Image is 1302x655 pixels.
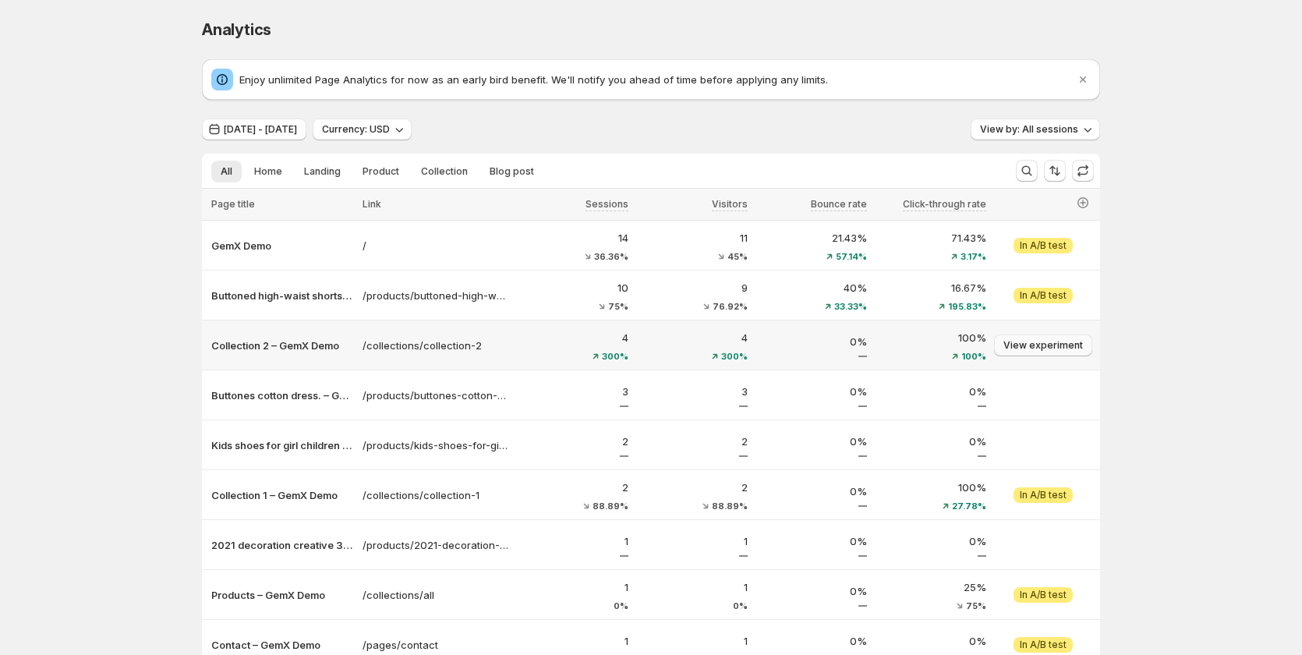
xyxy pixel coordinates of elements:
p: 0% [876,633,986,649]
p: 0% [876,533,986,549]
p: 2 [638,434,748,449]
button: GemX Demo [211,238,353,253]
p: 100% [876,480,986,495]
p: 10 [518,280,628,296]
p: 2 [518,434,628,449]
p: 9 [638,280,748,296]
p: 0% [757,633,867,649]
span: In A/B test [1020,639,1067,651]
p: 0% [876,384,986,399]
span: 75% [608,302,628,311]
p: 11 [638,230,748,246]
span: Landing [304,165,341,178]
span: In A/B test [1020,489,1067,501]
span: In A/B test [1020,589,1067,601]
span: All [221,165,232,178]
p: 0% [876,434,986,449]
p: 1 [518,579,628,595]
p: /products/buttones-cotton-dress [363,388,509,403]
p: 25% [876,579,986,595]
span: Sessions [586,198,628,211]
p: 21.43% [757,230,867,246]
p: 2 [518,480,628,495]
a: /pages/contact [363,637,509,653]
span: [DATE] - [DATE] [224,123,297,136]
span: Collection [421,165,468,178]
span: Product [363,165,399,178]
span: Click-through rate [903,198,986,211]
p: /products/kids-shoes-for-girl-children-canvas-shoes-boys-sneakers-spring-autumn-girls-shoes-white... [363,437,509,453]
button: Collection 2 – GemX Demo [211,338,353,353]
span: 0% [733,601,748,611]
a: /products/2021-decoration-creative-3d-led-night-light-table-lamp-children-bedroom-child-gift-home [363,537,509,553]
span: 57.14% [836,252,867,261]
p: 14 [518,230,628,246]
button: View experiment [994,335,1092,356]
button: [DATE] - [DATE] [202,119,306,140]
span: 195.83% [948,302,986,311]
button: Buttones cotton dress. – GemX Demo [211,388,353,403]
button: Contact – GemX Demo [211,637,353,653]
p: 1 [638,579,748,595]
a: /collections/collection-2 [363,338,509,353]
p: 2 [638,480,748,495]
button: Collection 1 – GemX Demo [211,487,353,503]
p: Enjoy unlimited Page Analytics for now as an early bird benefit. We'll notify you ahead of time b... [239,72,1075,87]
p: 0% [757,533,867,549]
p: 0% [757,583,867,599]
p: 71.43% [876,230,986,246]
span: 76.92% [713,302,748,311]
span: 27.78% [952,501,986,511]
p: 100% [876,330,986,345]
p: 16.67% [876,280,986,296]
p: 40% [757,280,867,296]
span: 45% [727,252,748,261]
span: 88.89% [712,501,748,511]
span: 88.89% [593,501,628,511]
span: Bounce rate [811,198,867,211]
a: /collections/all [363,587,509,603]
p: 1 [518,533,628,549]
span: In A/B test [1020,289,1067,302]
button: Dismiss notification [1072,69,1094,90]
button: Kids shoes for girl children canvas shoes boys sneakers Spring autumn – GemX Demo [211,437,353,453]
a: /products/buttoned-high-waist-shorts [363,288,509,303]
p: 0% [757,434,867,449]
span: 0% [614,601,628,611]
button: Buttoned high-waist shorts test – GemX Demo [211,288,353,303]
p: 1 [638,533,748,549]
span: Currency: USD [322,123,390,136]
a: / [363,238,509,253]
a: /collections/collection-1 [363,487,509,503]
span: Page title [211,198,255,210]
span: Home [254,165,282,178]
span: In A/B test [1020,239,1067,252]
p: 1 [638,633,748,649]
button: Products – GemX Demo [211,587,353,603]
span: 36.36% [594,252,628,261]
p: 1 [518,633,628,649]
span: View experiment [1003,339,1083,352]
span: 300% [721,352,748,361]
span: Visitors [712,198,748,211]
span: 100% [961,352,986,361]
p: 3 [638,384,748,399]
button: 2021 decoration creative 3D LED night light table lamp children bedroo – GemX Demo [211,537,353,553]
span: Analytics [202,20,271,39]
button: Search and filter results [1016,160,1038,182]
